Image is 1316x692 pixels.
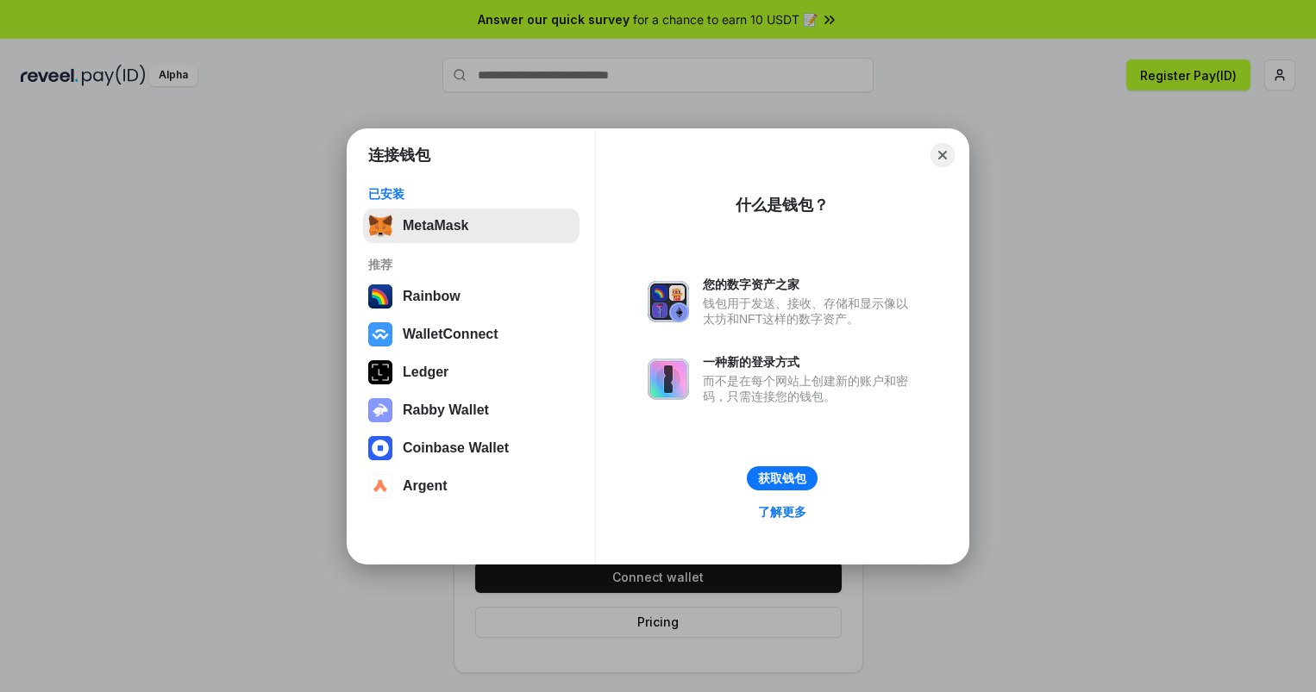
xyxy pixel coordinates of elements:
img: svg+xml,%3Csvg%20xmlns%3D%22http%3A%2F%2Fwww.w3.org%2F2000%2Fsvg%22%20fill%3D%22none%22%20viewBox... [368,398,392,422]
button: Coinbase Wallet [363,431,580,465]
div: 已安装 [368,186,574,202]
img: svg+xml,%3Csvg%20xmlns%3D%22http%3A%2F%2Fwww.w3.org%2F2000%2Fsvg%22%20width%3D%2228%22%20height%3... [368,360,392,384]
button: Rainbow [363,279,580,314]
div: Ledger [403,365,448,380]
img: svg+xml,%3Csvg%20xmlns%3D%22http%3A%2F%2Fwww.w3.org%2F2000%2Fsvg%22%20fill%3D%22none%22%20viewBox... [648,281,689,322]
img: svg+xml,%3Csvg%20width%3D%2228%22%20height%3D%2228%22%20viewBox%3D%220%200%2028%2028%22%20fill%3D... [368,322,392,346]
button: Ledger [363,355,580,390]
img: svg+xml,%3Csvg%20fill%3D%22none%22%20height%3D%2233%22%20viewBox%3D%220%200%2035%2033%22%20width%... [368,214,392,238]
div: Rabby Wallet [403,402,489,418]
button: MetaMask [363,209,580,243]
div: 您的数字资产之家 [703,277,917,292]
img: svg+xml,%3Csvg%20width%3D%2228%22%20height%3D%2228%22%20viewBox%3D%220%200%2028%2028%22%20fill%3D... [368,474,392,498]
div: MetaMask [403,218,468,234]
div: 获取钱包 [758,471,806,486]
img: svg+xml,%3Csvg%20width%3D%22120%22%20height%3D%22120%22%20viewBox%3D%220%200%20120%20120%22%20fil... [368,284,392,309]
button: WalletConnect [363,317,580,352]
div: 推荐 [368,257,574,272]
img: svg+xml,%3Csvg%20xmlns%3D%22http%3A%2F%2Fwww.w3.org%2F2000%2Fsvg%22%20fill%3D%22none%22%20viewBox... [648,358,689,400]
button: Argent [363,469,580,503]
button: Close [931,143,955,167]
div: Coinbase Wallet [403,440,509,456]
div: Rainbow [403,289,461,304]
div: 一种新的登录方式 [703,354,917,370]
button: 获取钱包 [747,466,818,490]
div: 钱包用于发送、接收、存储和显示像以太坊和NFT这样的数字资产。 [703,296,917,327]
h1: 连接钱包 [368,145,430,165]
div: 而不是在每个网站上创建新的账户和密码，只需连接您的钱包。 [703,373,917,404]
button: Rabby Wallet [363,393,580,427]
div: Argent [403,478,448,494]
div: 什么是钱包？ [736,195,829,215]
div: 了解更多 [758,504,806,520]
img: svg+xml,%3Csvg%20width%3D%2228%22%20height%3D%2228%22%20viewBox%3D%220%200%2028%2028%22%20fill%3D... [368,436,392,460]
a: 了解更多 [748,501,817,523]
div: WalletConnect [403,327,498,342]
